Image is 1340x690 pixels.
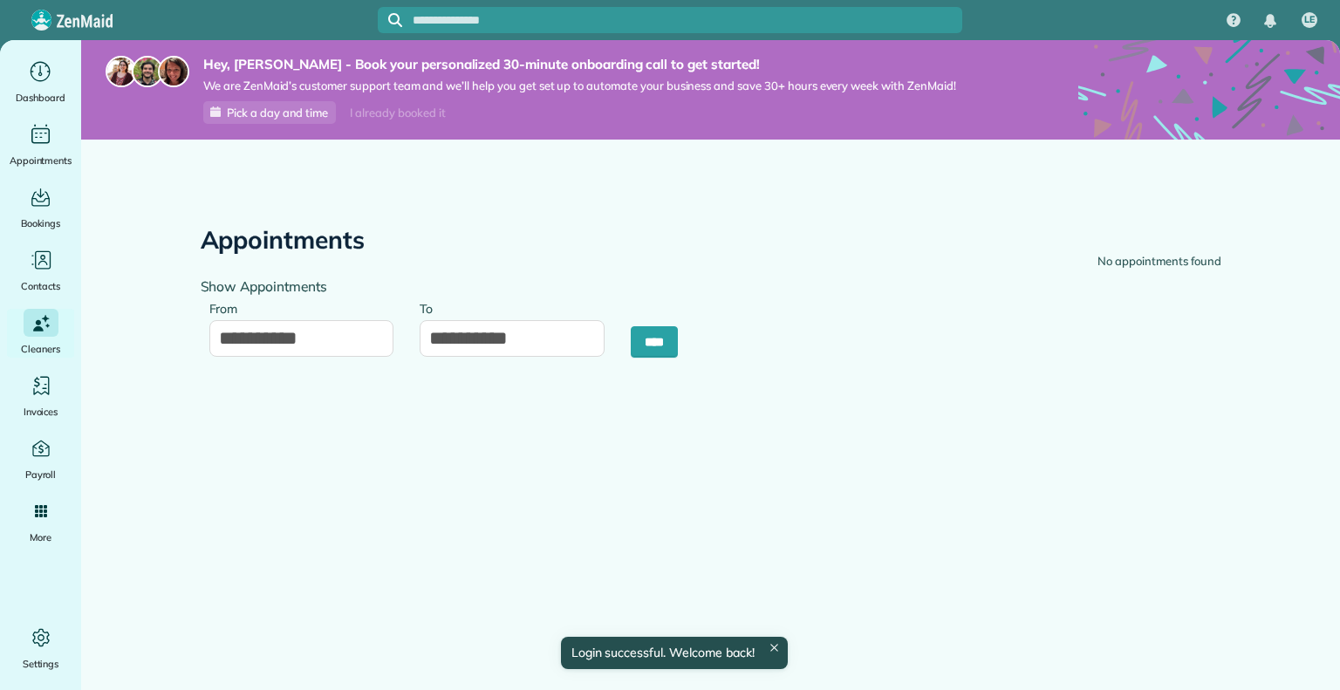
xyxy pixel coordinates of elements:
span: Bookings [21,215,61,232]
h2: Appointments [201,227,366,254]
div: I already booked it [339,102,455,124]
span: Pick a day and time [227,106,328,120]
span: Appointments [10,152,72,169]
h4: Show Appointments [201,279,698,294]
div: No appointments found [1097,253,1220,270]
label: From [209,291,247,324]
div: Notifications [1252,2,1289,40]
span: LE [1304,13,1315,27]
img: michelle-19f622bdf1676172e81f8f8fba1fb50e276960ebfe0243fe18214015130c80e4.jpg [158,56,189,87]
span: Settings [23,655,59,673]
a: Appointments [7,120,74,169]
div: Login successful. Welcome back! [560,637,787,669]
a: Payroll [7,434,74,483]
a: Cleaners [7,309,74,358]
span: Cleaners [21,340,60,358]
span: More [30,529,51,546]
label: To [420,291,441,324]
a: Pick a day and time [203,101,336,124]
span: We are ZenMaid’s customer support team and we’ll help you get set up to automate your business an... [203,79,956,93]
strong: Hey, [PERSON_NAME] - Book your personalized 30-minute onboarding call to get started! [203,56,956,73]
span: Invoices [24,403,58,420]
span: Contacts [21,277,60,295]
a: Invoices [7,372,74,420]
span: Dashboard [16,89,65,106]
span: Payroll [25,466,57,483]
img: jorge-587dff0eeaa6aab1f244e6dc62b8924c3b6ad411094392a53c71c6c4a576187d.jpg [132,56,163,87]
a: Bookings [7,183,74,232]
a: Contacts [7,246,74,295]
a: Dashboard [7,58,74,106]
svg: Focus search [388,13,402,27]
a: Settings [7,624,74,673]
img: maria-72a9807cf96188c08ef61303f053569d2e2a8a1cde33d635c8a3ac13582a053d.jpg [106,56,137,87]
button: Focus search [378,13,402,27]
